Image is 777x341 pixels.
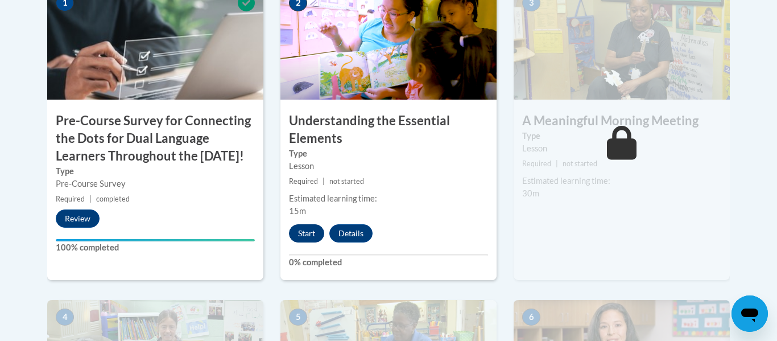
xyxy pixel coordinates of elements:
label: Type [522,130,721,142]
span: not started [563,159,597,168]
span: not started [329,177,364,186]
span: completed [96,195,130,203]
div: Estimated learning time: [522,175,721,187]
label: Type [56,165,255,178]
span: 6 [522,309,540,326]
div: Lesson [522,142,721,155]
button: Details [329,224,373,243]
iframe: Button to launch messaging window [731,295,768,332]
span: 15m [289,206,306,216]
div: Lesson [289,160,488,172]
span: Required [289,177,318,186]
button: Start [289,224,324,243]
span: Required [522,159,551,168]
label: 100% completed [56,241,255,254]
h3: Pre-Course Survey for Connecting the Dots for Dual Language Learners Throughout the [DATE]! [47,112,263,165]
span: 5 [289,309,307,326]
div: Estimated learning time: [289,192,488,205]
span: | [556,159,558,168]
span: | [323,177,325,186]
h3: A Meaningful Morning Meeting [514,112,730,130]
h3: Understanding the Essential Elements [280,112,497,147]
button: Review [56,209,100,228]
span: Required [56,195,85,203]
div: Your progress [56,239,255,241]
span: 30m [522,188,539,198]
div: Pre-Course Survey [56,178,255,190]
span: 4 [56,309,74,326]
label: 0% completed [289,256,488,269]
label: Type [289,147,488,160]
span: | [89,195,92,203]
